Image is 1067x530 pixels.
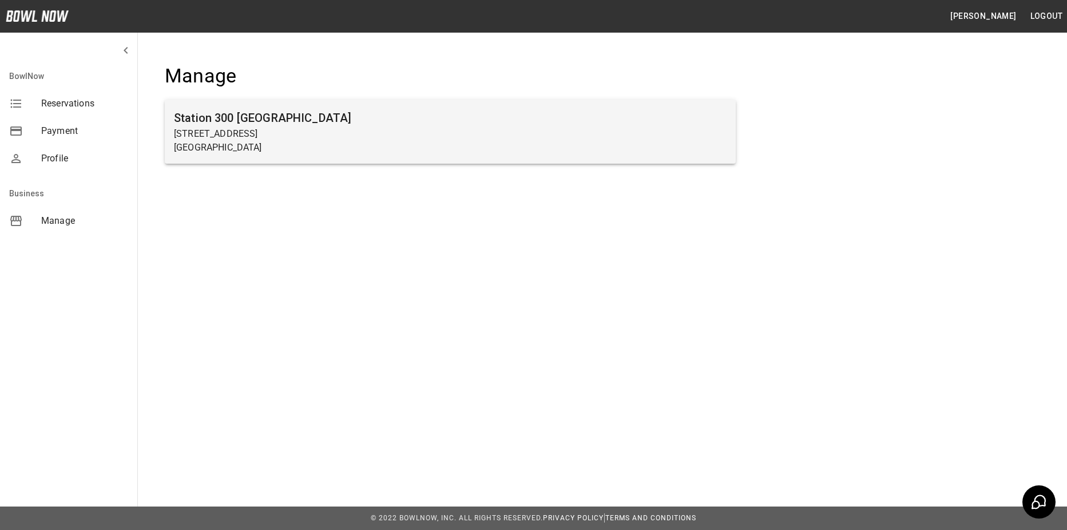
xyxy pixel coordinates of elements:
[174,109,727,127] h6: Station 300 [GEOGRAPHIC_DATA]
[1026,6,1067,27] button: Logout
[174,141,727,155] p: [GEOGRAPHIC_DATA]
[174,127,727,141] p: [STREET_ADDRESS]
[946,6,1021,27] button: [PERSON_NAME]
[543,514,604,522] a: Privacy Policy
[6,10,69,22] img: logo
[605,514,696,522] a: Terms and Conditions
[371,514,543,522] span: © 2022 BowlNow, Inc. All Rights Reserved.
[41,124,128,138] span: Payment
[41,97,128,110] span: Reservations
[165,64,736,88] h4: Manage
[41,152,128,165] span: Profile
[41,214,128,228] span: Manage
